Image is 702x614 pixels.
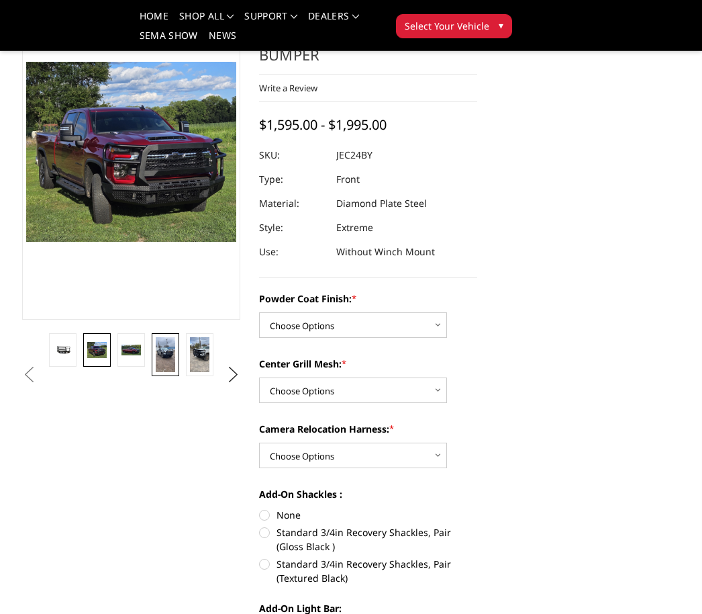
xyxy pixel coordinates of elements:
label: Camera Relocation Harness: [259,422,477,436]
a: SEMA Show [140,31,198,50]
dt: SKU: [259,143,326,167]
label: Standard 3/4in Recovery Shackles, Pair (Gloss Black ) [259,525,477,554]
a: Dealers [308,11,359,31]
img: 2024-2025 Chevrolet 2500-3500 - FT Series - Extreme Front Bumper [121,345,141,355]
button: Previous [19,365,39,385]
dt: Use: [259,240,326,264]
label: Add-On Shackles : [259,487,477,501]
dd: Front [336,167,360,191]
label: Center Grill Mesh: [259,357,477,371]
a: News [209,31,236,50]
a: Write a Review [259,82,317,94]
a: shop all [179,11,234,31]
span: Select Your Vehicle [405,19,489,33]
a: Home [140,11,168,31]
span: $1,595.00 - $1,995.00 [259,116,387,134]
a: Support [244,11,297,31]
dd: JEC24BY [336,143,372,167]
dd: Diamond Plate Steel [336,191,427,216]
button: Next [223,365,244,385]
label: None [259,508,477,522]
dd: Extreme [336,216,373,240]
dt: Material: [259,191,326,216]
img: 2024-2025 Chevrolet 2500-3500 - FT Series - Extreme Front Bumper [53,345,72,355]
label: Powder Coat Finish: [259,292,477,306]
dt: Type: [259,167,326,191]
img: 2024-2025 Chevrolet 2500-3500 - FT Series - Extreme Front Bumper [190,337,209,372]
img: 2024-2025 Chevrolet 2500-3500 - FT Series - Extreme Front Bumper [156,337,175,372]
dt: Style: [259,216,326,240]
label: Standard 3/4in Recovery Shackles, Pair (Textured Black) [259,557,477,585]
dd: Without Winch Mount [336,240,435,264]
span: ▾ [499,18,503,32]
img: 2024-2025 Chevrolet 2500-3500 - FT Series - Extreme Front Bumper [87,342,107,359]
button: Select Your Vehicle [396,14,512,38]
